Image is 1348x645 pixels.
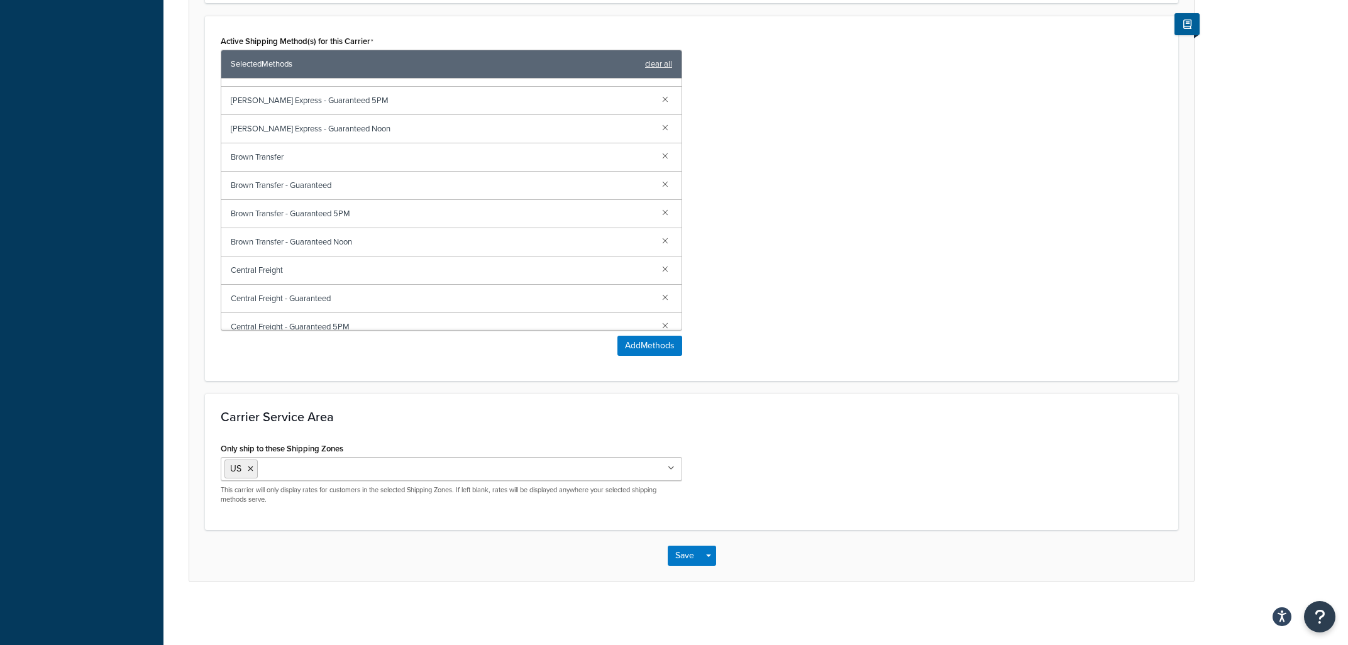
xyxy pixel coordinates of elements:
h3: Carrier Service Area [221,410,1163,424]
span: Selected Methods [231,55,639,73]
label: Only ship to these Shipping Zones [221,444,343,453]
button: Show Help Docs [1174,13,1200,35]
label: Active Shipping Method(s) for this Carrier [221,36,373,47]
span: Central Freight - Guaranteed 5PM [231,318,652,336]
span: Brown Transfer [231,148,652,166]
a: clear all [645,55,672,73]
span: Central Freight - Guaranteed [231,290,652,307]
p: This carrier will only display rates for customers in the selected Shipping Zones. If left blank,... [221,485,682,505]
span: Central Freight [231,262,652,279]
button: Open Resource Center [1304,601,1335,632]
span: [PERSON_NAME] Express - Guaranteed 5PM [231,92,652,109]
span: Brown Transfer - Guaranteed 5PM [231,205,652,223]
span: Brown Transfer - Guaranteed [231,177,652,194]
button: AddMethods [617,336,682,356]
span: Brown Transfer - Guaranteed Noon [231,233,652,251]
span: [PERSON_NAME] Express - Guaranteed Noon [231,120,652,138]
button: Save [668,546,702,566]
span: US [230,462,241,475]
